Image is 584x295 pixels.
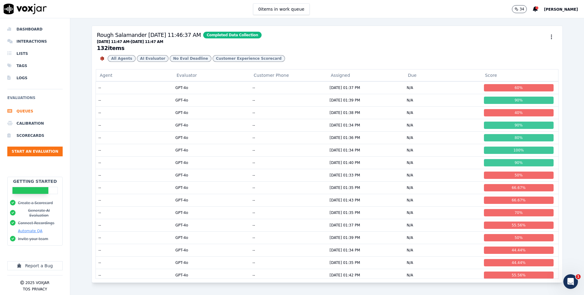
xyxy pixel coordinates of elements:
td: N/A [404,81,481,94]
iframe: Intercom live chat [563,274,578,289]
img: AWS S3_icon [99,55,105,62]
td: -- [96,219,173,231]
td: GPT-4o [173,269,250,281]
td: [DATE] 01:33 PM [327,169,405,181]
td: GPT-4o [173,156,250,169]
td: GPT-4o [173,106,250,119]
a: Dashboard [7,23,63,35]
td: N/A [404,206,481,219]
td: -- [96,269,173,281]
td: GPT-4o [173,131,250,144]
td: N/A [404,106,481,119]
td: -- [250,206,327,219]
td: -- [250,169,327,181]
div: 90 % [484,97,554,104]
button: 34 [512,5,527,13]
td: -- [250,244,327,256]
td: -- [250,144,327,156]
div: 50 % [484,234,554,241]
div: 55.56 % [484,222,554,229]
button: Connect Recordings [18,221,54,226]
td: GPT-4o [173,244,250,256]
td: [DATE] 01:37 PM [327,219,405,231]
div: 60 % [484,84,554,91]
button: TOS [23,287,30,292]
td: -- [96,194,173,206]
td: -- [250,94,327,106]
td: -- [250,256,327,269]
td: [DATE] 01:35 PM [327,206,405,219]
td: -- [250,194,327,206]
td: -- [96,181,173,194]
h6: Evaluations [7,94,63,105]
button: Agent [96,69,173,81]
div: 100 % [484,147,554,154]
button: Report a Bug [7,261,63,270]
span: 1 [576,274,581,279]
td: N/A [404,256,481,269]
td: [DATE] 01:35 PM [327,256,405,269]
td: GPT-4o [173,181,250,194]
li: Logs [7,72,63,84]
button: Evaluator [173,69,250,81]
button: Due [404,69,481,81]
div: Customer Phone [250,69,327,81]
td: [DATE] 01:42 PM [327,269,405,281]
span: All Agents [108,55,135,62]
td: [DATE] 01:34 PM [327,119,405,131]
div: 66.67 % [484,184,554,191]
td: [DATE] 01:43 PM [327,194,405,206]
button: Invite your team [18,236,48,241]
td: N/A [404,269,481,281]
td: N/A [404,156,481,169]
h2: Getting Started [13,178,57,184]
a: Lists [7,48,63,60]
td: GPT-4o [173,231,250,244]
td: -- [96,119,173,131]
div: 44.44 % [484,247,554,254]
button: Start an Evaluation [7,147,63,156]
a: Queues [7,105,63,117]
span: Completed Data Collection [203,32,261,38]
button: [PERSON_NAME] [544,5,584,13]
li: Tags [7,60,63,72]
td: GPT-4o [173,256,250,269]
div: 132 item s [97,45,261,51]
div: 66.67 % [484,197,554,204]
button: 0items in work queue [253,3,310,15]
td: -- [250,219,327,231]
a: Scorecards [7,130,63,142]
td: [DATE] 01:34 PM [327,144,405,156]
a: Calibration [7,117,63,130]
span: AI Evaluator [137,55,169,62]
td: -- [250,156,327,169]
td: N/A [404,131,481,144]
td: [DATE] 01:37 PM [327,81,405,94]
td: [DATE] 01:36 PM [327,131,405,144]
td: -- [250,269,327,281]
td: N/A [404,181,481,194]
td: GPT-4o [173,81,250,94]
td: N/A [404,169,481,181]
td: N/A [404,144,481,156]
td: [DATE] 01:34 PM [327,244,405,256]
td: -- [96,106,173,119]
button: Automate QA [18,229,42,233]
td: GPT-4o [173,119,250,131]
td: -- [96,169,173,181]
img: voxjar logo [4,4,47,14]
button: Create a Scorecard [18,201,53,205]
li: Interactions [7,35,63,48]
div: 80 % [484,134,554,141]
span: No Eval Deadline [170,55,211,62]
td: [DATE] 01:39 PM [327,231,405,244]
td: N/A [404,194,481,206]
td: -- [96,94,173,106]
td: -- [96,81,173,94]
div: 90 % [484,159,554,166]
td: -- [250,106,327,119]
div: 40 % [484,109,554,116]
td: -- [250,181,327,194]
button: Score [481,69,559,81]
